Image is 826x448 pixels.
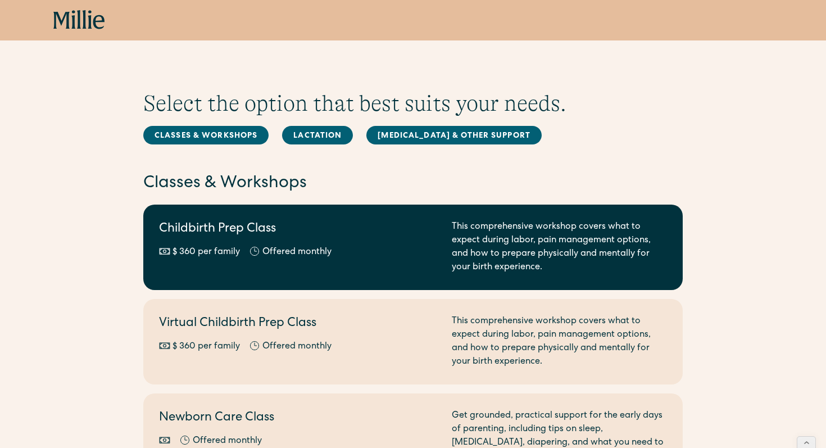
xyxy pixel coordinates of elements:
h2: Newborn Care Class [159,409,438,428]
div: $ 360 per family [173,246,240,259]
h2: Childbirth Prep Class [159,220,438,239]
div: Offered monthly [262,246,332,259]
a: Childbirth Prep Class$ 360 per familyOffered monthlyThis comprehensive workshop covers what to ex... [143,205,683,290]
div: This comprehensive workshop covers what to expect during labor, pain management options, and how ... [452,220,667,274]
div: Offered monthly [262,340,332,354]
h2: Classes & Workshops [143,172,683,196]
div: $ 360 per family [173,340,240,354]
a: Virtual Childbirth Prep Class$ 360 per familyOffered monthlyThis comprehensive workshop covers wh... [143,299,683,384]
a: Classes & Workshops [143,126,269,144]
div: This comprehensive workshop covers what to expect during labor, pain management options, and how ... [452,315,667,369]
h2: Virtual Childbirth Prep Class [159,315,438,333]
div: Offered monthly [193,435,262,448]
a: Lactation [282,126,353,144]
a: [MEDICAL_DATA] & Other Support [366,126,542,144]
